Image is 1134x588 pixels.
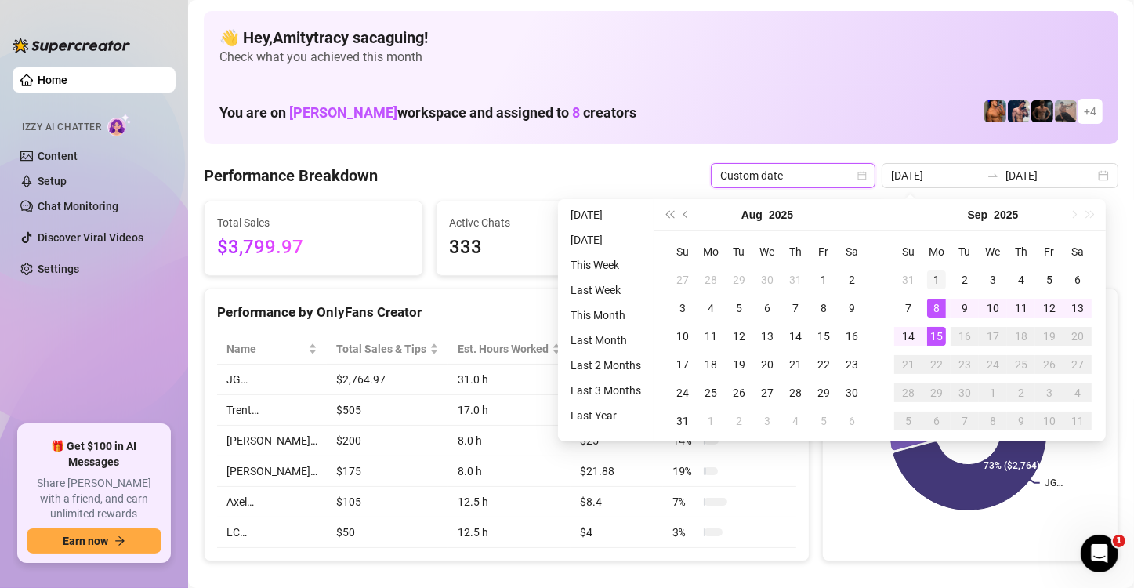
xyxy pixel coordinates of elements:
[814,270,833,289] div: 1
[984,299,1002,318] div: 10
[1040,327,1059,346] div: 19
[725,238,753,266] th: Tu
[219,49,1103,66] span: Check what you achieved this month
[38,74,67,86] a: Home
[449,214,642,231] span: Active Chats
[842,299,861,318] div: 9
[1068,412,1087,430] div: 11
[838,294,866,322] td: 2025-08-09
[1012,299,1031,318] div: 11
[725,294,753,322] td: 2025-08-05
[810,379,838,407] td: 2025-08-29
[786,270,805,289] div: 31
[899,299,918,318] div: 7
[289,104,397,121] span: [PERSON_NAME]
[894,266,922,294] td: 2025-08-31
[730,412,748,430] div: 2
[838,379,866,407] td: 2025-08-30
[572,104,580,121] span: 8
[661,199,678,230] button: Last year (Control + left)
[1007,294,1035,322] td: 2025-09-11
[786,412,805,430] div: 4
[922,322,951,350] td: 2025-09-15
[204,165,378,187] h4: Performance Breakdown
[1113,535,1125,547] span: 1
[951,379,979,407] td: 2025-09-30
[810,407,838,435] td: 2025-09-05
[1040,355,1059,374] div: 26
[979,294,1007,322] td: 2025-09-10
[725,322,753,350] td: 2025-08-12
[1040,299,1059,318] div: 12
[564,256,647,274] li: This Week
[701,327,720,346] div: 11
[1031,100,1053,122] img: Trent
[894,322,922,350] td: 2025-09-14
[730,383,748,402] div: 26
[842,383,861,402] div: 30
[894,238,922,266] th: Su
[1063,266,1092,294] td: 2025-09-06
[842,412,861,430] div: 6
[217,426,327,456] td: [PERSON_NAME]…
[226,340,305,358] span: Name
[1012,327,1031,346] div: 18
[673,270,692,289] div: 27
[217,302,796,323] div: Performance by OnlyFans Creator
[672,524,697,541] span: 3 %
[564,306,647,325] li: This Month
[810,294,838,322] td: 2025-08-08
[769,199,793,230] button: Choose a year
[1035,322,1063,350] td: 2025-09-19
[758,270,777,289] div: 30
[753,379,781,407] td: 2025-08-27
[927,355,946,374] div: 22
[114,535,125,546] span: arrow-right
[951,407,979,435] td: 2025-10-07
[753,266,781,294] td: 2025-07-30
[448,365,571,395] td: 31.0 h
[725,266,753,294] td: 2025-07-29
[1068,299,1087,318] div: 13
[984,327,1002,346] div: 17
[922,407,951,435] td: 2025-10-06
[1063,407,1092,435] td: 2025-10-11
[753,322,781,350] td: 2025-08-13
[899,327,918,346] div: 14
[1007,266,1035,294] td: 2025-09-04
[701,383,720,402] div: 25
[951,322,979,350] td: 2025-09-16
[984,100,1006,122] img: JG
[564,281,647,299] li: Last Week
[217,517,327,548] td: LC…
[758,412,777,430] div: 3
[668,238,697,266] th: Su
[955,299,974,318] div: 9
[458,340,549,358] div: Est. Hours Worked
[672,493,697,510] span: 7 %
[1063,350,1092,379] td: 2025-09-27
[564,406,647,425] li: Last Year
[838,238,866,266] th: Sa
[448,426,571,456] td: 8.0 h
[564,381,647,400] li: Last 3 Months
[217,365,327,395] td: JG…
[1012,270,1031,289] div: 4
[697,266,725,294] td: 2025-07-28
[725,379,753,407] td: 2025-08-26
[38,200,118,212] a: Chat Monitoring
[781,407,810,435] td: 2025-09-04
[741,199,763,230] button: Choose a month
[979,238,1007,266] th: We
[857,171,867,180] span: calendar
[899,383,918,402] div: 28
[38,150,78,162] a: Content
[781,350,810,379] td: 2025-08-21
[1068,355,1087,374] div: 27
[781,379,810,407] td: 2025-08-28
[38,263,79,275] a: Settings
[219,104,636,122] h1: You are on workspace and assigned to creators
[810,322,838,350] td: 2025-08-15
[979,322,1007,350] td: 2025-09-17
[217,487,327,517] td: Axel…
